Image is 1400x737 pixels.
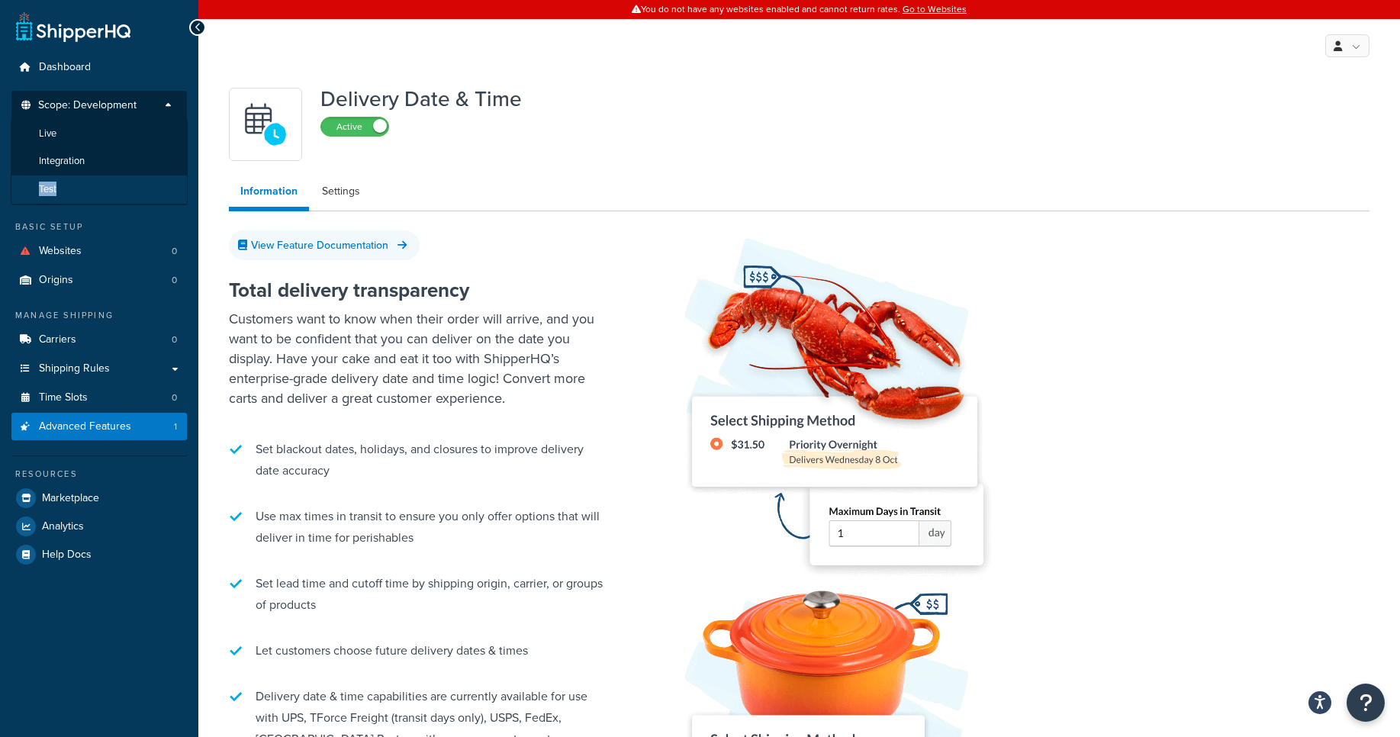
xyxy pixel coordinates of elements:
span: Live [39,127,56,140]
span: Websites [39,245,82,258]
span: Shipping Rules [39,362,110,375]
span: Integration [39,155,85,168]
div: Manage Shipping [11,309,187,322]
li: Origins [11,266,187,294]
h2: Total delivery transparency [229,279,610,301]
a: Settings [311,176,372,207]
span: Dashboard [39,61,91,74]
a: Go to Websites [903,2,967,16]
span: 0 [172,245,177,258]
li: Carriers [11,326,187,354]
a: Help Docs [11,541,187,568]
span: Analytics [42,520,84,533]
a: Dashboard [11,53,187,82]
li: Set blackout dates, holidays, and closures to improve delivery date accuracy [229,431,610,489]
li: Live [11,120,188,148]
li: Time Slots [11,384,187,412]
a: Carriers0 [11,326,187,354]
li: Integration [11,147,188,175]
li: Test [11,175,188,204]
span: Marketplace [42,492,99,505]
span: Test [39,183,56,196]
span: Origins [39,274,73,287]
span: 0 [172,391,177,404]
li: Set lead time and cutoff time by shipping origin, carrier, or groups of products [229,565,610,623]
div: Basic Setup [11,220,187,233]
a: Time Slots0 [11,384,187,412]
h1: Delivery Date & Time [320,88,522,111]
a: Shipping Rules [11,355,187,383]
a: Analytics [11,513,187,540]
span: Scope: Development [38,99,137,112]
a: Marketplace [11,484,187,512]
span: Time Slots [39,391,88,404]
img: gfkeb5ejjkALwAAAABJRU5ErkJggg== [239,98,292,151]
span: Advanced Features [39,420,131,433]
span: 1 [174,420,177,433]
span: 0 [172,274,177,287]
span: 0 [172,333,177,346]
a: Information [229,176,309,211]
a: Origins0 [11,266,187,294]
a: Advanced Features1 [11,413,187,441]
li: Use max times in transit to ensure you only offer options that will deliver in time for perishables [229,498,610,556]
li: Let customers choose future delivery dates & times [229,632,610,669]
li: Advanced Features [11,413,187,441]
span: Help Docs [42,549,92,562]
div: Resources [11,468,187,481]
span: Carriers [39,333,76,346]
label: Active [321,117,388,136]
a: View Feature Documentation [229,230,420,260]
button: Open Resource Center [1347,684,1385,722]
a: Websites0 [11,237,187,266]
p: Customers want to know when their order will arrive, and you want to be confident that you can de... [229,309,610,408]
